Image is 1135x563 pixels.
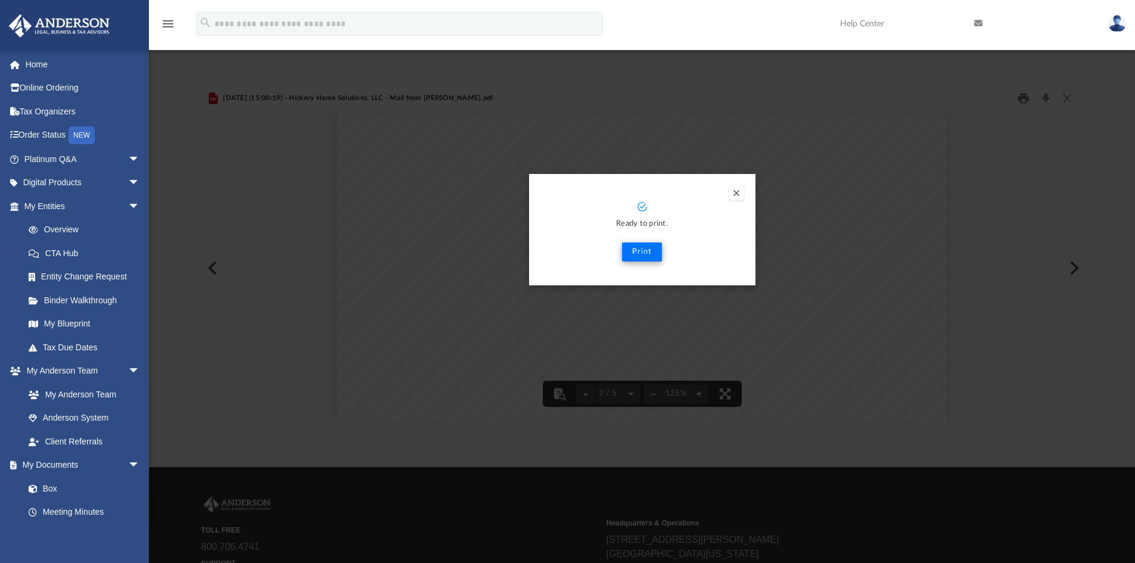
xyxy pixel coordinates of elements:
[541,217,744,231] p: Ready to print.
[17,218,158,242] a: Overview
[69,126,95,144] div: NEW
[17,477,146,500] a: Box
[128,147,152,172] span: arrow_drop_down
[128,359,152,384] span: arrow_drop_down
[5,14,113,38] img: Anderson Advisors Platinum Portal
[8,52,158,76] a: Home
[198,83,1086,422] div: Preview
[199,16,212,29] i: search
[17,382,146,406] a: My Anderson Team
[17,265,158,289] a: Entity Change Request
[161,23,175,31] a: menu
[8,76,158,100] a: Online Ordering
[17,430,152,453] a: Client Referrals
[17,335,158,359] a: Tax Due Dates
[128,453,152,478] span: arrow_drop_down
[8,194,158,218] a: My Entitiesarrow_drop_down
[17,312,152,336] a: My Blueprint
[17,500,152,524] a: Meeting Minutes
[17,406,152,430] a: Anderson System
[8,453,152,477] a: My Documentsarrow_drop_down
[128,171,152,195] span: arrow_drop_down
[8,123,158,148] a: Order StatusNEW
[128,194,152,219] span: arrow_drop_down
[8,99,158,123] a: Tax Organizers
[17,241,158,265] a: CTA Hub
[8,147,158,171] a: Platinum Q&Aarrow_drop_down
[161,17,175,31] i: menu
[622,242,662,262] button: Print
[8,171,158,195] a: Digital Productsarrow_drop_down
[8,359,152,383] a: My Anderson Teamarrow_drop_down
[17,288,158,312] a: Binder Walkthrough
[1108,15,1126,32] img: User Pic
